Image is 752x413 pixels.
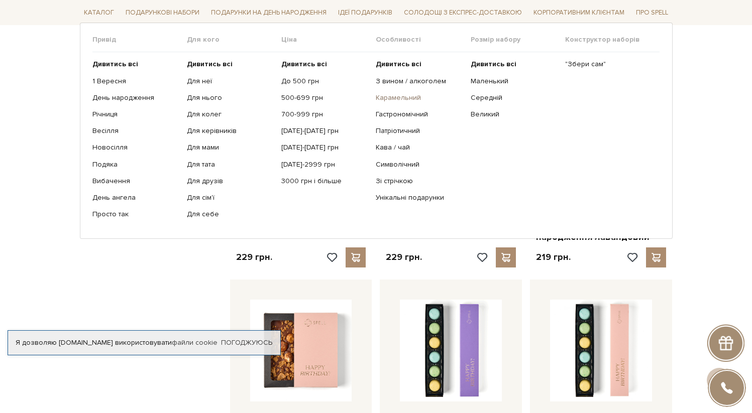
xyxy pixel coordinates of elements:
[92,35,187,44] span: Привід
[187,160,274,169] a: Для тата
[92,60,179,69] a: Дивитись всі
[207,5,331,21] span: Подарунки на День народження
[80,23,673,239] div: Каталог
[92,76,179,85] a: 1 Вересня
[281,60,327,68] b: Дивитись всі
[376,93,463,102] a: Карамельний
[92,160,179,169] a: Подяка
[376,160,463,169] a: Символічний
[187,76,274,85] a: Для неї
[281,126,368,135] a: [DATE]-[DATE] грн
[565,35,660,44] span: Конструктор наборів
[281,93,368,102] a: 500-699 грн
[187,193,274,202] a: Для сім'ї
[376,60,421,68] b: Дивитись всі
[334,5,396,21] span: Ідеї подарунків
[536,251,571,263] p: 219 грн.
[376,193,463,202] a: Унікальні подарунки
[187,143,274,152] a: Для мами
[187,35,281,44] span: Для кого
[8,338,280,347] div: Я дозволяю [DOMAIN_NAME] використовувати
[281,110,368,119] a: 700-999 грн
[122,5,203,21] span: Подарункові набори
[376,110,463,119] a: Гастрономічний
[400,4,526,21] a: Солодощі з експрес-доставкою
[92,110,179,119] a: Річниця
[187,110,274,119] a: Для колег
[281,143,368,152] a: [DATE]-[DATE] грн
[281,35,376,44] span: Ціна
[376,143,463,152] a: Кава / чай
[632,5,672,21] span: Про Spell
[92,193,179,202] a: День ангела
[281,177,368,186] a: 3000 грн і більше
[376,126,463,135] a: Патріотичний
[80,5,118,21] span: Каталог
[187,126,274,135] a: Для керівників
[471,60,516,68] b: Дивитись всі
[221,338,272,347] a: Погоджуюсь
[187,177,274,186] a: Для друзів
[376,76,463,85] a: З вином / алкоголем
[529,4,628,21] a: Корпоративним клієнтам
[471,93,558,102] a: Середній
[92,177,179,186] a: Вибачення
[92,60,138,68] b: Дивитись всі
[187,93,274,102] a: Для нього
[471,35,565,44] span: Розмір набору
[172,338,218,347] a: файли cookie
[92,210,179,219] a: Просто так
[386,251,422,263] p: 229 грн.
[187,60,274,69] a: Дивитись всі
[92,126,179,135] a: Весілля
[92,143,179,152] a: Новосілля
[281,76,368,85] a: До 500 грн
[187,210,274,219] a: Для себе
[281,160,368,169] a: [DATE]-2999 грн
[471,60,558,69] a: Дивитись всі
[471,76,558,85] a: Маленький
[376,35,470,44] span: Особливості
[236,251,272,263] p: 229 грн.
[565,60,652,69] a: "Збери сам"
[471,110,558,119] a: Великий
[281,60,368,69] a: Дивитись всі
[376,60,463,69] a: Дивитись всі
[92,93,179,102] a: День народження
[187,60,233,68] b: Дивитись всі
[376,177,463,186] a: Зі стрічкою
